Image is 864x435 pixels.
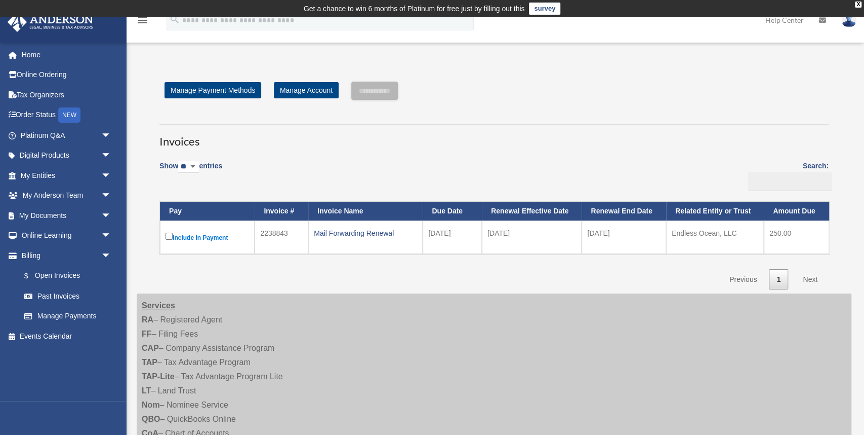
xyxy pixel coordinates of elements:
div: NEW [58,107,80,123]
td: [DATE] [582,221,666,254]
a: 1 [769,269,788,290]
td: [DATE] [423,221,482,254]
img: Anderson Advisors Platinum Portal [5,12,96,32]
strong: TAP [142,358,157,367]
span: arrow_drop_down [101,245,121,266]
td: 2238843 [255,221,308,254]
a: Digital Productsarrow_drop_down [7,146,127,166]
a: My Entitiesarrow_drop_down [7,165,127,186]
label: Search: [744,160,829,191]
select: Showentries [178,161,199,173]
a: Events Calendar [7,326,127,346]
img: User Pic [841,13,856,27]
div: Mail Forwarding Renewal [314,226,417,240]
strong: TAP-Lite [142,372,175,381]
strong: Nom [142,401,160,409]
input: Search: [748,172,832,192]
i: menu [137,14,149,26]
td: Endless Ocean, LLC [666,221,764,254]
span: arrow_drop_down [101,146,121,166]
strong: FF [142,330,152,338]
td: [DATE] [482,221,582,254]
a: My Anderson Teamarrow_drop_down [7,186,127,206]
th: Invoice Name: activate to sort column ascending [308,202,423,221]
span: arrow_drop_down [101,186,121,206]
strong: LT [142,386,151,395]
span: arrow_drop_down [101,125,121,146]
a: Online Learningarrow_drop_down [7,226,127,246]
a: Online Ordering [7,65,127,85]
a: Manage Account [274,82,339,98]
th: Related Entity or Trust: activate to sort column ascending [666,202,764,221]
a: Billingarrow_drop_down [7,245,121,266]
th: Pay: activate to sort column descending [160,202,255,221]
a: Next [795,269,825,290]
h3: Invoices [159,124,829,150]
a: Manage Payments [14,306,121,327]
strong: CAP [142,344,159,352]
a: menu [137,18,149,26]
th: Renewal Effective Date: activate to sort column ascending [482,202,582,221]
i: search [169,14,180,25]
a: Order StatusNEW [7,105,127,126]
a: $Open Invoices [14,266,116,286]
strong: RA [142,315,153,324]
th: Due Date: activate to sort column ascending [423,202,482,221]
strong: Services [142,301,175,310]
th: Renewal End Date: activate to sort column ascending [582,202,666,221]
label: Show entries [159,160,222,183]
label: Include in Payment [166,231,249,244]
strong: QBO [142,415,160,423]
div: Get a chance to win 6 months of Platinum for free just by filling out this [304,3,525,15]
a: Previous [722,269,764,290]
input: Include in Payment [166,233,173,240]
a: Manage Payment Methods [164,82,261,98]
span: arrow_drop_down [101,165,121,186]
div: close [855,2,861,8]
a: Home [7,45,127,65]
span: arrow_drop_down [101,205,121,226]
a: Tax Organizers [7,85,127,105]
td: 250.00 [764,221,829,254]
span: arrow_drop_down [101,226,121,246]
a: My Documentsarrow_drop_down [7,205,127,226]
th: Amount Due: activate to sort column ascending [764,202,829,221]
a: Platinum Q&Aarrow_drop_down [7,125,127,146]
a: survey [529,3,560,15]
span: $ [30,270,35,282]
th: Invoice #: activate to sort column ascending [255,202,308,221]
a: Past Invoices [14,286,121,306]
